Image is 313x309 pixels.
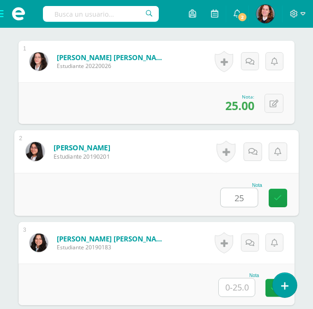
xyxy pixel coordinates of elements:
[26,142,45,161] img: eef297b80f8a011c24bd80f49d2b1446.png
[43,6,159,22] input: Busca un usuario...
[54,143,110,153] a: [PERSON_NAME]
[237,12,247,22] span: 2
[218,273,259,278] div: Nota
[57,243,168,251] span: Estudiante 20190183
[220,183,262,188] div: Nota
[57,234,168,243] a: [PERSON_NAME] [PERSON_NAME]
[54,152,110,161] span: Estudiante 20190201
[57,62,168,70] span: Estudiante 20220026
[225,93,254,100] div: Nota:
[225,98,254,113] span: 25.00
[57,53,168,62] a: [PERSON_NAME] [PERSON_NAME]
[30,52,48,71] img: a99c8f2bc6fb6e8da530b9fca76af095.png
[219,278,255,297] input: 0-25.0
[256,5,275,23] img: fd0864b42e40efb0ca870be3ccd70d1f.png
[30,234,48,252] img: b6ae1f1091474525662af113dab7bfd6.png
[221,188,258,207] input: 0-25.0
